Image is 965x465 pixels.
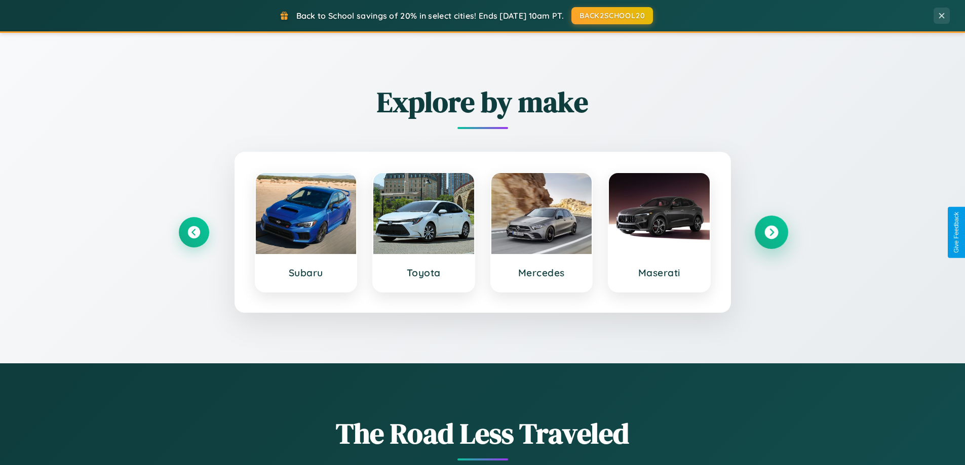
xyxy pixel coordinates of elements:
[179,82,787,121] h2: Explore by make
[383,267,464,279] h3: Toyota
[571,7,653,24] button: BACK2SCHOOL20
[296,11,564,21] span: Back to School savings of 20% in select cities! Ends [DATE] 10am PT.
[619,267,700,279] h3: Maserati
[179,414,787,453] h1: The Road Less Traveled
[501,267,582,279] h3: Mercedes
[266,267,346,279] h3: Subaru
[953,212,960,253] div: Give Feedback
